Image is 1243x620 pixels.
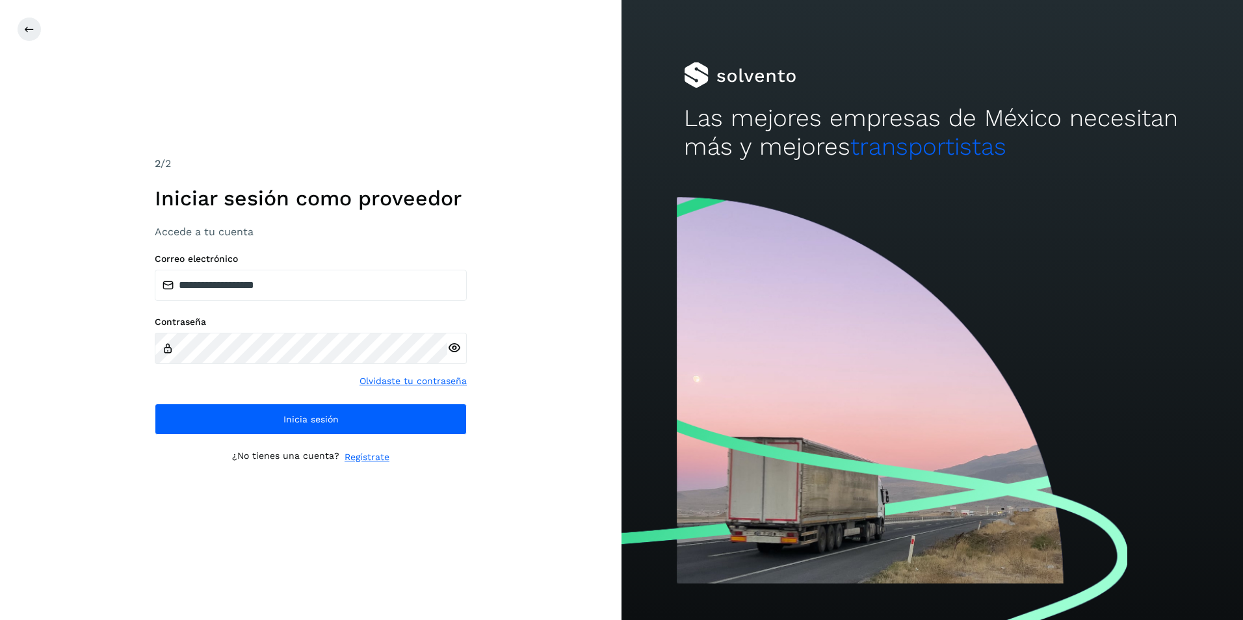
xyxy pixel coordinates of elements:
span: Inicia sesión [283,415,339,424]
h3: Accede a tu cuenta [155,226,467,238]
p: ¿No tienes una cuenta? [232,450,339,464]
span: 2 [155,157,161,170]
button: Inicia sesión [155,404,467,435]
label: Correo electrónico [155,253,467,265]
h1: Iniciar sesión como proveedor [155,186,467,211]
div: /2 [155,156,467,172]
a: Regístrate [345,450,389,464]
span: transportistas [850,133,1006,161]
a: Olvidaste tu contraseña [360,374,467,388]
h2: Las mejores empresas de México necesitan más y mejores [684,104,1181,162]
label: Contraseña [155,316,467,328]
